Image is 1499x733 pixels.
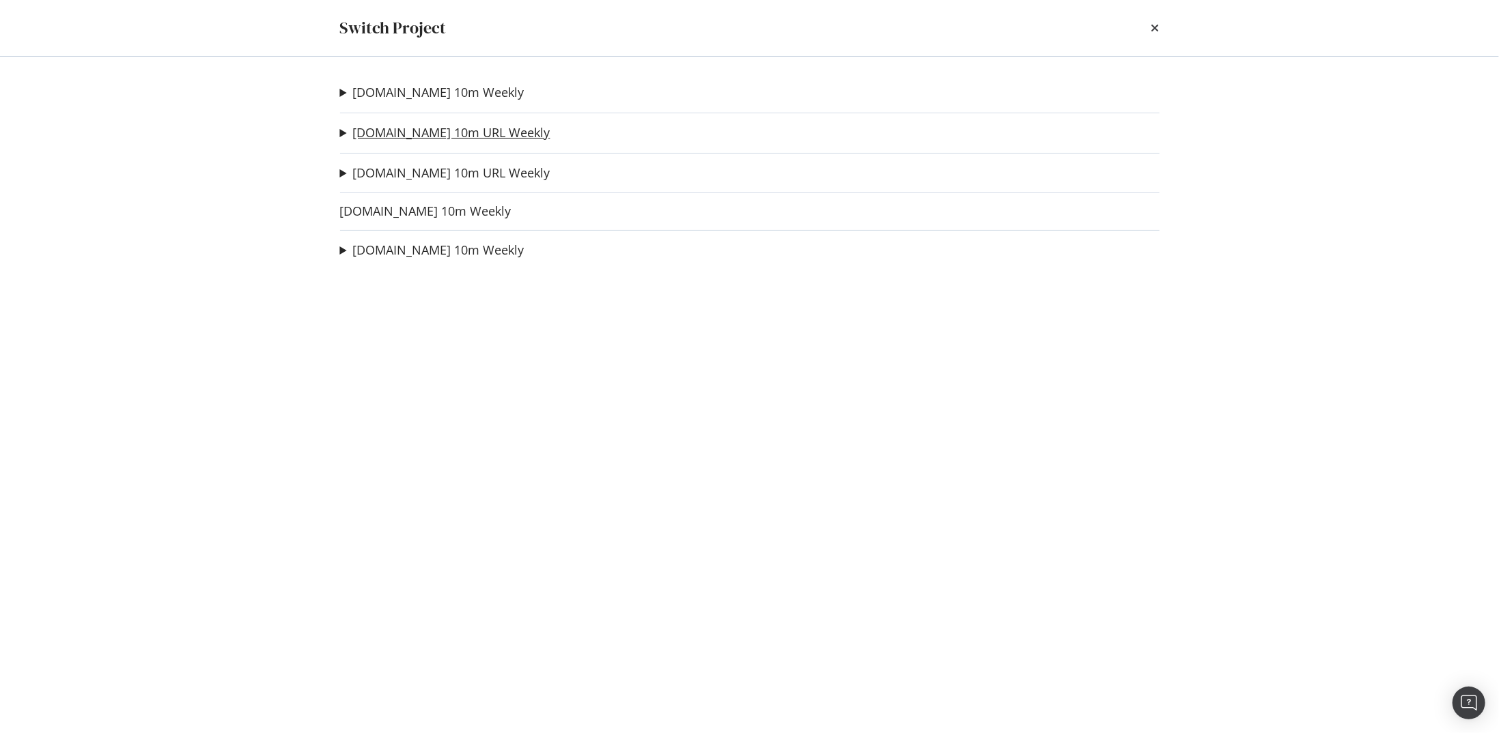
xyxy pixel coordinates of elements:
div: times [1151,16,1160,40]
a: [DOMAIN_NAME] 10m URL Weekly [353,126,550,140]
a: [DOMAIN_NAME] 10m Weekly [353,85,524,100]
summary: [DOMAIN_NAME] 10m Weekly [340,84,524,102]
div: Switch Project [340,16,447,40]
summary: [DOMAIN_NAME] 10m Weekly [340,242,524,259]
summary: [DOMAIN_NAME] 10m URL Weekly [340,124,550,142]
a: [DOMAIN_NAME] 10m Weekly [340,204,512,218]
a: [DOMAIN_NAME] 10m Weekly [353,243,524,257]
div: Open Intercom Messenger [1453,687,1485,719]
summary: [DOMAIN_NAME] 10m URL Weekly [340,164,550,182]
a: [DOMAIN_NAME] 10m URL Weekly [353,166,550,180]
